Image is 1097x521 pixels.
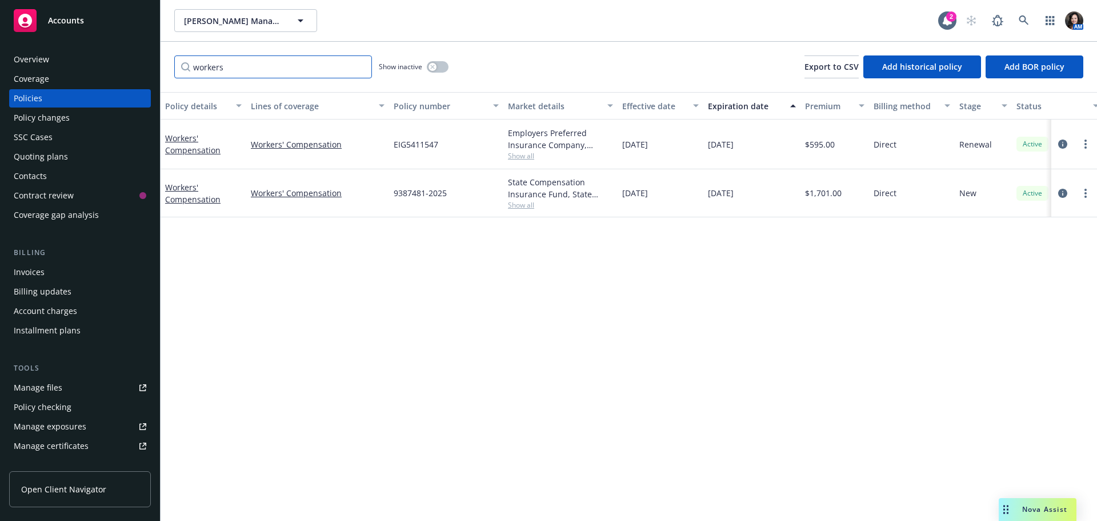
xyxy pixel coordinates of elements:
[9,379,151,397] a: Manage files
[14,70,49,88] div: Coverage
[1056,137,1070,151] a: circleInformation
[14,379,62,397] div: Manage files
[708,100,783,112] div: Expiration date
[9,167,151,185] a: Contacts
[508,127,613,151] div: Employers Preferred Insurance Company, Employers Insurance Group
[165,133,221,156] a: Workers' Compensation
[863,55,981,78] button: Add historical policy
[503,92,618,120] button: Market details
[9,398,151,416] a: Policy checking
[14,206,99,224] div: Coverage gap analysis
[9,247,151,258] div: Billing
[800,92,869,120] button: Premium
[394,187,447,199] span: 9387481-2025
[874,187,896,199] span: Direct
[622,100,686,112] div: Effective date
[874,138,896,150] span: Direct
[48,16,84,25] span: Accounts
[1021,139,1044,149] span: Active
[959,187,976,199] span: New
[1021,188,1044,198] span: Active
[9,70,151,88] a: Coverage
[618,92,703,120] button: Effective date
[805,138,835,150] span: $595.00
[622,138,648,150] span: [DATE]
[708,138,734,150] span: [DATE]
[9,363,151,374] div: Tools
[9,186,151,205] a: Contract review
[9,321,151,340] a: Installment plans
[508,100,600,112] div: Market details
[14,398,71,416] div: Policy checking
[394,138,438,150] span: EIG5411547
[805,100,852,112] div: Premium
[251,138,385,150] a: Workers' Compensation
[805,187,842,199] span: $1,701.00
[955,92,1012,120] button: Stage
[246,92,389,120] button: Lines of coverage
[508,176,613,200] div: State Compensation Insurance Fund, State Compensation Insurance Fund (SCIF)
[1004,61,1064,72] span: Add BOR policy
[184,15,283,27] span: [PERSON_NAME] Management Corporation
[9,417,151,436] a: Manage exposures
[174,9,317,32] button: [PERSON_NAME] Management Corporation
[9,437,151,455] a: Manage certificates
[174,55,372,78] input: Filter by keyword...
[14,50,49,69] div: Overview
[14,437,89,455] div: Manage certificates
[1056,186,1070,200] a: circleInformation
[14,167,47,185] div: Contacts
[1079,186,1092,200] a: more
[1016,100,1086,112] div: Status
[21,483,106,495] span: Open Client Navigator
[14,186,74,205] div: Contract review
[986,9,1009,32] a: Report a Bug
[708,187,734,199] span: [DATE]
[874,100,938,112] div: Billing method
[14,263,45,281] div: Invoices
[14,302,77,320] div: Account charges
[14,89,42,108] div: Policies
[379,62,422,71] span: Show inactive
[869,92,955,120] button: Billing method
[508,151,613,161] span: Show all
[9,89,151,108] a: Policies
[14,128,53,146] div: SSC Cases
[251,100,372,112] div: Lines of coverage
[9,5,151,37] a: Accounts
[14,283,71,301] div: Billing updates
[394,100,486,112] div: Policy number
[14,456,71,475] div: Manage claims
[9,128,151,146] a: SSC Cases
[703,92,800,120] button: Expiration date
[9,263,151,281] a: Invoices
[9,109,151,127] a: Policy changes
[165,100,229,112] div: Policy details
[804,61,859,72] span: Export to CSV
[9,206,151,224] a: Coverage gap analysis
[9,148,151,166] a: Quoting plans
[389,92,503,120] button: Policy number
[986,55,1083,78] button: Add BOR policy
[959,100,995,112] div: Stage
[9,283,151,301] a: Billing updates
[622,187,648,199] span: [DATE]
[9,456,151,475] a: Manage claims
[14,109,70,127] div: Policy changes
[882,61,962,72] span: Add historical policy
[959,138,992,150] span: Renewal
[14,417,86,436] div: Manage exposures
[1012,9,1035,32] a: Search
[14,148,68,166] div: Quoting plans
[960,9,983,32] a: Start snowing
[999,498,1013,521] div: Drag to move
[946,11,956,22] div: 2
[999,498,1076,521] button: Nova Assist
[1065,11,1083,30] img: photo
[1039,9,1062,32] a: Switch app
[14,321,81,340] div: Installment plans
[1079,137,1092,151] a: more
[9,302,151,320] a: Account charges
[161,92,246,120] button: Policy details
